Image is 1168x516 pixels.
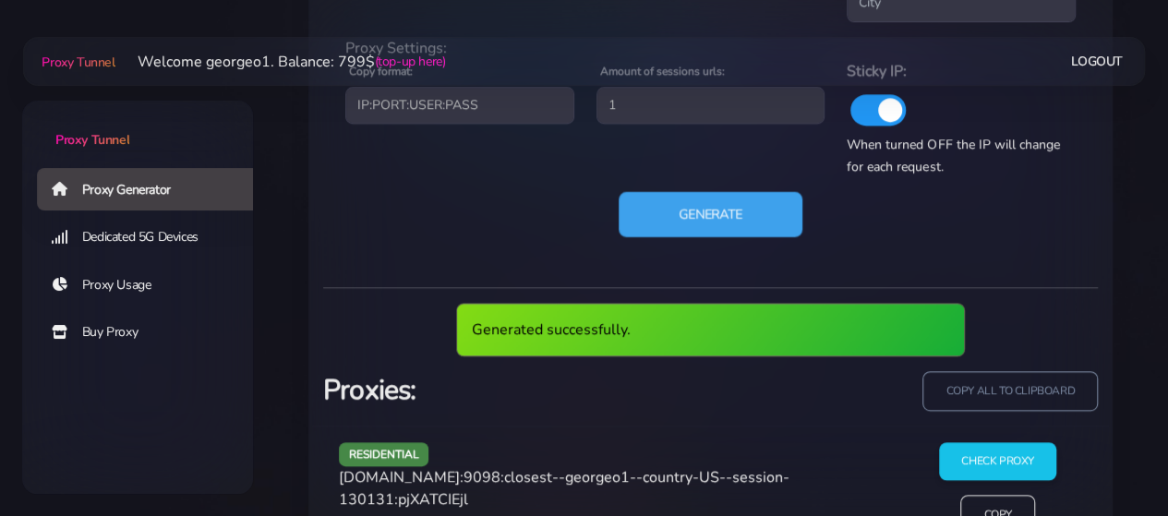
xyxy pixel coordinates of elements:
h3: Proxies: [323,371,700,409]
li: Welcome georgeo1. Balance: 799$ [115,51,446,73]
input: Check Proxy [939,442,1056,480]
a: (top-up here) [375,52,446,71]
span: Proxy Tunnel [42,54,114,71]
input: copy all to clipboard [922,371,1098,411]
a: Dedicated 5G Devices [37,216,268,258]
button: Generate [619,191,802,236]
a: Buy Proxy [37,311,268,354]
span: When turned OFF the IP will change for each request. [847,136,1059,175]
a: Logout [1071,44,1123,78]
a: Proxy Tunnel [22,101,253,150]
a: Proxy Usage [37,264,268,306]
span: Proxy Tunnel [55,131,129,149]
a: Proxy Tunnel [38,47,114,77]
span: residential [339,442,429,465]
span: [DOMAIN_NAME]:9098:closest--georgeo1--country-US--session-130131:pjXATCIEjl [339,467,789,510]
iframe: Webchat Widget [1078,426,1145,493]
div: Generated successfully. [456,303,965,356]
a: Proxy Generator [37,168,268,210]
